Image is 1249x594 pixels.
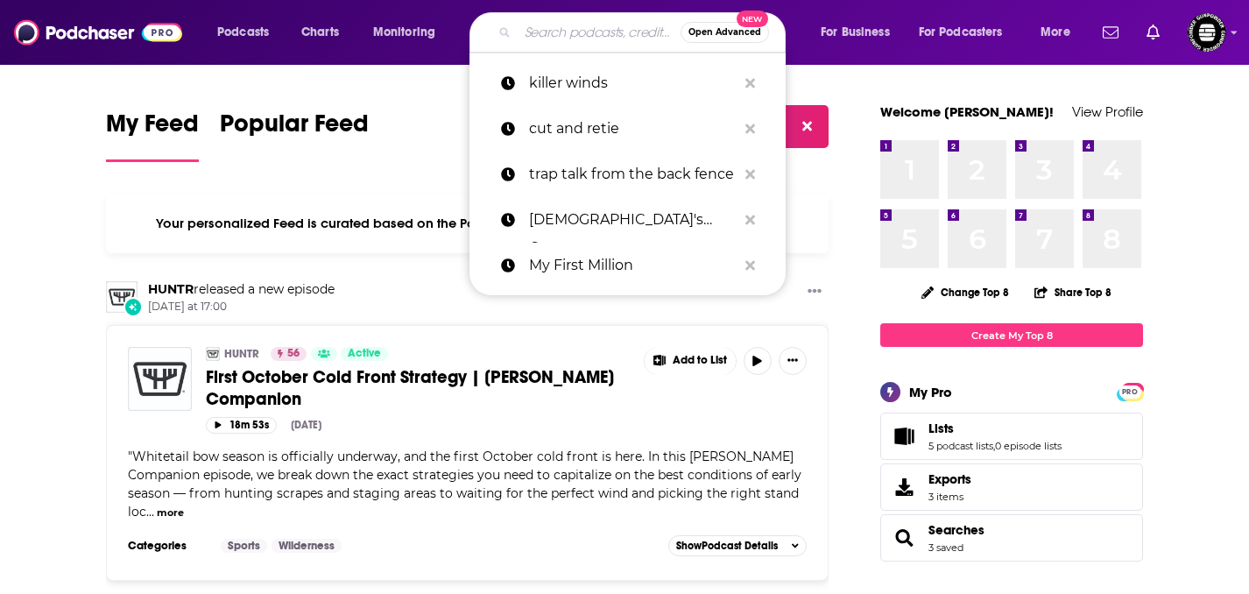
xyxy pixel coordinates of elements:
[928,440,993,452] a: 5 podcast lists
[157,506,184,520] button: more
[801,281,829,303] button: Show More Button
[341,347,388,361] a: Active
[128,347,192,411] img: First October Cold Front Strategy | Hunt Companion
[808,18,912,46] button: open menu
[128,449,801,520] span: Whitetail bow season is officially underway, and the first October cold front is here. In this [P...
[688,28,761,37] span: Open Advanced
[217,20,269,45] span: Podcasts
[529,152,737,197] p: trap talk from the back fence
[681,22,769,43] button: Open AdvancedNew
[290,18,349,46] a: Charts
[271,347,307,361] a: 56
[206,366,632,410] a: First October Cold Front Strategy | [PERSON_NAME] Companion
[146,504,154,520] span: ...
[123,297,143,316] div: New Episode
[668,535,807,556] button: ShowPodcast Details
[1072,103,1143,120] a: View Profile
[737,11,768,27] span: New
[909,384,952,400] div: My Pro
[911,281,1020,303] button: Change Top 8
[919,20,1003,45] span: For Podcasters
[673,354,727,367] span: Add to List
[224,347,259,361] a: HUNTR
[880,103,1054,120] a: Welcome [PERSON_NAME]!
[928,471,971,487] span: Exports
[529,60,737,106] p: killer winds
[106,194,829,253] div: Your personalized Feed is curated based on the Podcasts, Creators, Users, and Lists that you Follow.
[995,440,1062,452] a: 0 episode lists
[148,300,335,315] span: [DATE] at 17:00
[1188,13,1226,52] button: Show profile menu
[148,281,194,297] a: HUNTR
[880,413,1143,460] span: Lists
[1041,20,1070,45] span: More
[220,109,369,149] span: Popular Feed
[907,18,1028,46] button: open menu
[221,539,267,553] a: Sports
[128,539,207,553] h3: Categories
[880,323,1143,347] a: Create My Top 8
[206,347,220,361] img: HUNTR
[529,106,737,152] p: cut and retie
[676,540,778,552] span: Show Podcast Details
[529,197,737,243] p: God's Country
[928,522,984,538] a: Searches
[993,440,995,452] span: ,
[1188,13,1226,52] img: User Profile
[1119,385,1140,399] span: PRO
[106,109,199,162] a: My Feed
[272,539,342,553] a: Wilderness
[291,419,321,431] div: [DATE]
[529,243,737,288] p: My First Million
[928,421,1062,436] a: Lists
[469,60,786,106] a: killer winds
[220,109,369,162] a: Popular Feed
[128,449,801,520] span: "
[106,109,199,149] span: My Feed
[148,281,335,298] h3: released a new episode
[1188,13,1226,52] span: Logged in as KarinaSabol
[886,424,921,449] a: Lists
[205,18,292,46] button: open menu
[880,514,1143,562] span: Searches
[348,345,381,363] span: Active
[928,491,971,503] span: 3 items
[14,16,182,49] img: Podchaser - Follow, Share and Rate Podcasts
[206,366,614,410] span: First October Cold Front Strategy | [PERSON_NAME] Companion
[287,345,300,363] span: 56
[1096,18,1126,47] a: Show notifications dropdown
[361,18,458,46] button: open menu
[469,152,786,197] a: trap talk from the back fence
[373,20,435,45] span: Monitoring
[886,475,921,499] span: Exports
[206,417,277,434] button: 18m 53s
[486,12,802,53] div: Search podcasts, credits, & more...
[1140,18,1167,47] a: Show notifications dropdown
[1028,18,1092,46] button: open menu
[880,463,1143,511] a: Exports
[518,18,681,46] input: Search podcasts, credits, & more...
[928,421,954,436] span: Lists
[779,347,807,375] button: Show More Button
[1034,275,1112,309] button: Share Top 8
[301,20,339,45] span: Charts
[645,347,736,375] button: Show More Button
[469,106,786,152] a: cut and retie
[821,20,890,45] span: For Business
[469,243,786,288] a: My First Million
[106,281,138,313] img: HUNTR
[1119,385,1140,398] a: PRO
[469,197,786,243] a: [DEMOGRAPHIC_DATA]'s Country
[886,526,921,550] a: Searches
[928,541,963,554] a: 3 saved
